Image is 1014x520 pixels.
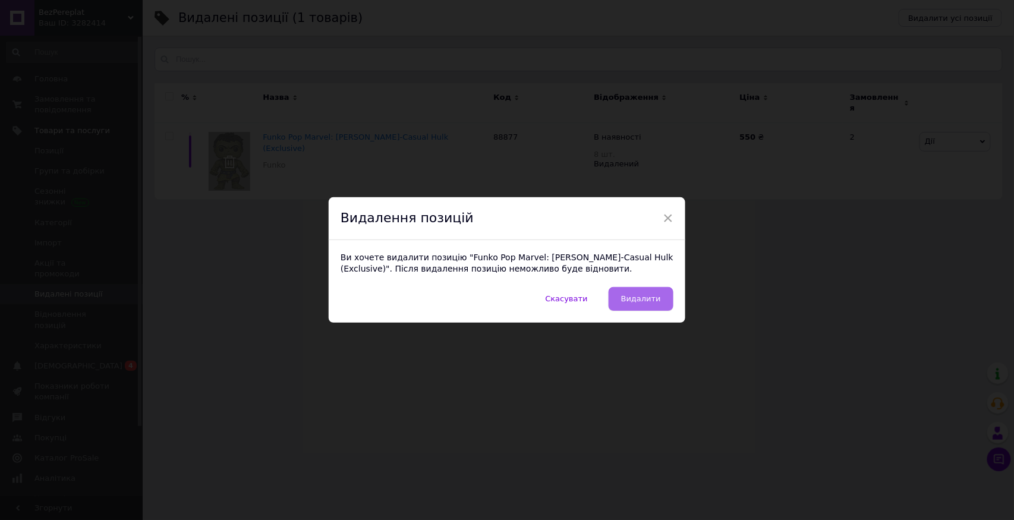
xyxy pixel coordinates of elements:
span: Видалити [621,294,661,303]
span: × [663,208,673,228]
div: Видалення позицій [329,197,685,240]
button: Видалити [609,287,673,311]
button: Скасувати [533,287,600,311]
span: Скасувати [546,294,588,303]
p: Ви хочете видалити позицію "Funko Pop Marvel: [PERSON_NAME]-Casual Hulk (Exclusive)". Після видал... [341,252,673,275]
